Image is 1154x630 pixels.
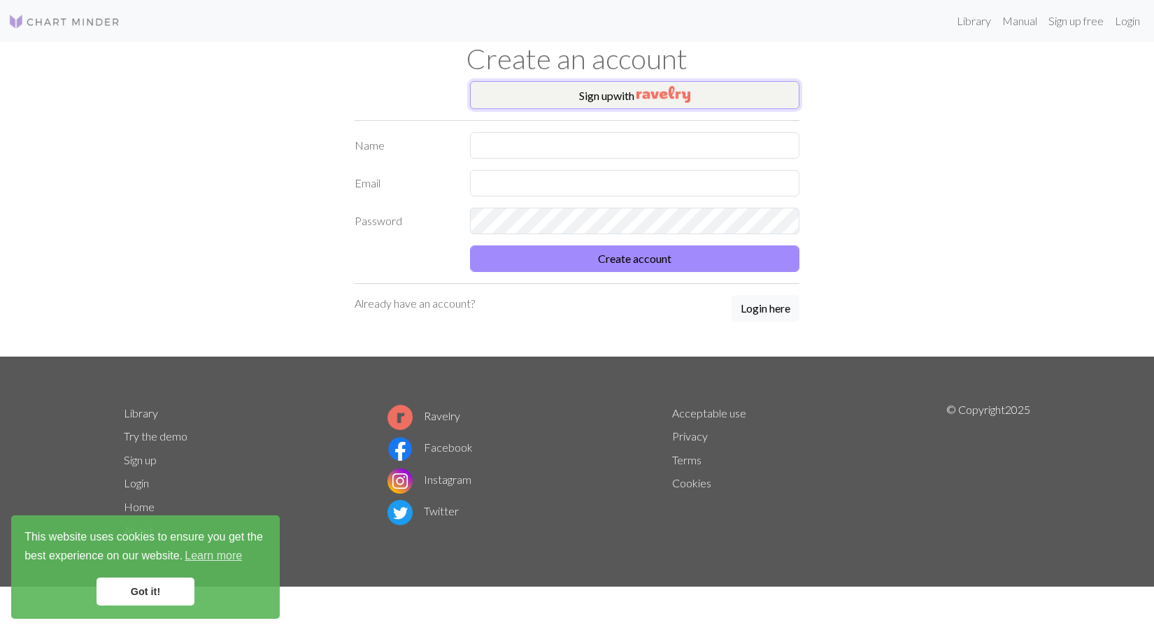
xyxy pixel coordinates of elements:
a: Facebook [387,441,473,454]
a: Sign up free [1043,7,1109,35]
a: Login [124,476,149,489]
a: Sign up [124,453,157,466]
a: Cookies [672,476,711,489]
label: Email [346,170,462,196]
a: Library [124,406,158,420]
button: Sign upwith [470,81,799,109]
a: Home [124,500,155,513]
a: Terms [672,453,701,466]
a: Instagram [387,473,471,486]
a: dismiss cookie message [97,578,194,606]
a: Try the demo [124,429,187,443]
button: Create account [470,245,799,272]
a: Login here [732,295,799,323]
p: © Copyright 2025 [946,401,1030,543]
a: Ravelry [387,409,460,422]
img: Instagram logo [387,468,413,494]
button: Login here [732,295,799,322]
a: Acceptable use [672,406,746,420]
a: Library [951,7,997,35]
label: Password [346,208,462,234]
span: This website uses cookies to ensure you get the best experience on our website. [24,529,266,566]
a: Privacy [672,429,708,443]
a: Login [1109,7,1146,35]
img: Twitter logo [387,500,413,525]
h1: Create an account [115,42,1039,76]
img: Facebook logo [387,436,413,461]
img: Ravelry [636,86,690,103]
img: Ravelry logo [387,405,413,430]
label: Name [346,132,462,159]
img: Logo [8,13,120,30]
p: Already have an account? [355,295,475,312]
a: learn more about cookies [183,545,244,566]
a: Twitter [387,504,459,517]
div: cookieconsent [11,515,280,619]
a: Manual [997,7,1043,35]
